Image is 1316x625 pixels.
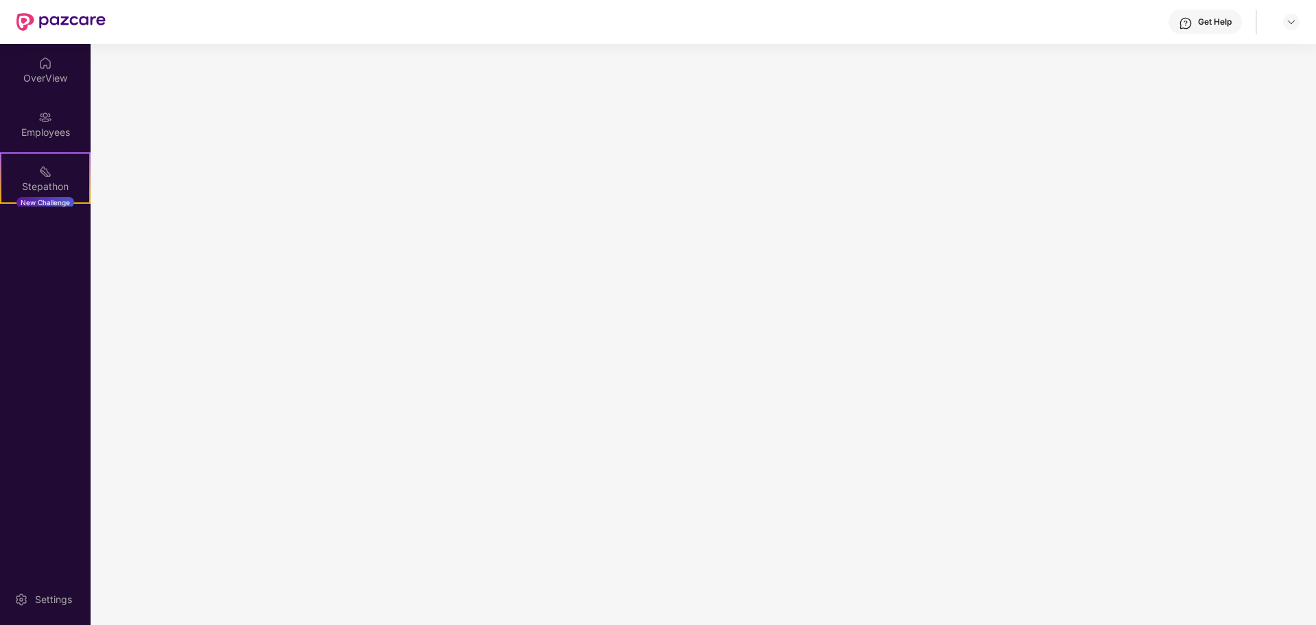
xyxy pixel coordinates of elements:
img: New Pazcare Logo [16,13,106,31]
div: Stepathon [1,180,89,193]
div: Settings [31,593,76,606]
img: svg+xml;base64,PHN2ZyB4bWxucz0iaHR0cDovL3d3dy53My5vcmcvMjAwMC9zdmciIHdpZHRoPSIyMSIgaGVpZ2h0PSIyMC... [38,165,52,178]
img: svg+xml;base64,PHN2ZyBpZD0iSGVscC0zMngzMiIgeG1sbnM9Imh0dHA6Ly93d3cudzMub3JnLzIwMDAvc3ZnIiB3aWR0aD... [1179,16,1192,30]
img: svg+xml;base64,PHN2ZyBpZD0iSG9tZSIgeG1sbnM9Imh0dHA6Ly93d3cudzMub3JnLzIwMDAvc3ZnIiB3aWR0aD0iMjAiIG... [38,56,52,70]
div: New Challenge [16,197,74,208]
img: svg+xml;base64,PHN2ZyBpZD0iRHJvcGRvd24tMzJ4MzIiIHhtbG5zPSJodHRwOi8vd3d3LnczLm9yZy8yMDAwL3N2ZyIgd2... [1286,16,1297,27]
div: Get Help [1198,16,1232,27]
img: svg+xml;base64,PHN2ZyBpZD0iRW1wbG95ZWVzIiB4bWxucz0iaHR0cDovL3d3dy53My5vcmcvMjAwMC9zdmciIHdpZHRoPS... [38,110,52,124]
img: svg+xml;base64,PHN2ZyBpZD0iU2V0dGluZy0yMHgyMCIgeG1sbnM9Imh0dHA6Ly93d3cudzMub3JnLzIwMDAvc3ZnIiB3aW... [14,593,28,606]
